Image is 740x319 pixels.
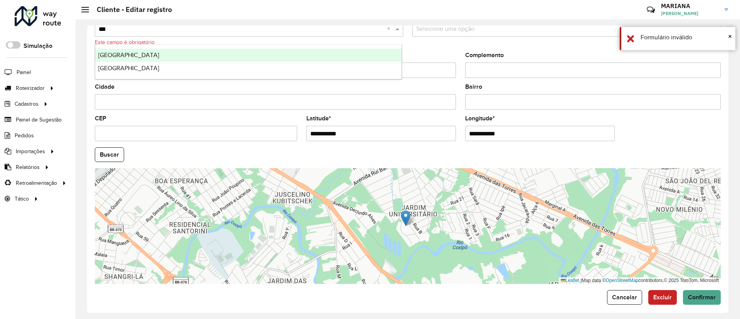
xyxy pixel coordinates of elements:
[306,114,331,123] label: Latitude
[661,2,719,10] h3: MARIANA
[89,5,172,14] h2: Cliente - Editar registro
[683,290,721,305] button: Confirmar
[661,10,719,17] span: [PERSON_NAME]
[98,52,159,58] span: [GEOGRAPHIC_DATA]
[641,33,730,42] div: Formulário inválido
[728,32,732,41] span: ×
[24,41,52,51] label: Simulação
[95,39,155,45] formly-validation-message: Este campo é obrigatório
[580,278,582,283] span: |
[607,290,642,305] button: Cancelar
[653,294,672,300] span: Excluir
[606,278,639,283] a: OpenStreetMap
[642,2,659,18] a: Contato Rápido
[559,277,721,284] div: Map data © contributors,© 2025 TomTom, Microsoft
[648,290,677,305] button: Excluir
[401,210,410,226] img: Marker
[612,294,637,300] span: Cancelar
[15,132,34,140] span: Pedidos
[17,68,31,76] span: Painel
[95,147,124,162] button: Buscar
[465,51,504,60] label: Complemento
[16,147,45,155] span: Importações
[95,82,114,91] label: Cidade
[16,179,57,187] span: Retroalimentação
[16,84,45,92] span: Roteirizador
[561,278,579,283] a: Leaflet
[95,44,402,79] ng-dropdown-panel: Options list
[16,163,40,171] span: Relatórios
[465,114,495,123] label: Longitude
[387,24,394,34] span: Clear all
[728,30,732,42] button: Close
[98,65,159,71] span: [GEOGRAPHIC_DATA]
[15,100,39,108] span: Cadastros
[95,114,106,123] label: CEP
[465,82,482,91] label: Bairro
[15,195,29,203] span: Tático
[688,294,716,300] span: Confirmar
[16,116,62,124] span: Painel de Sugestão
